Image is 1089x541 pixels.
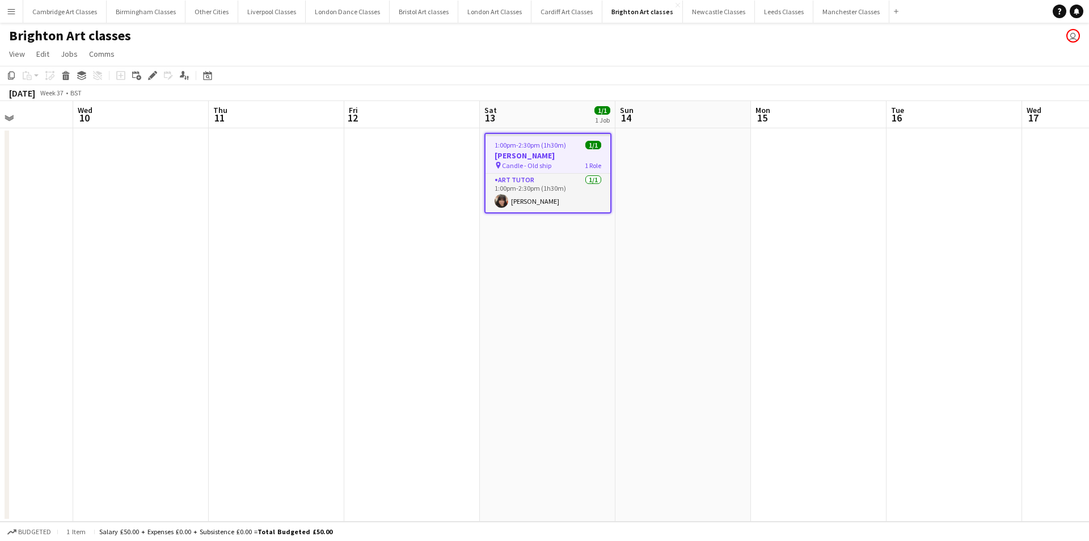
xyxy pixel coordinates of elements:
div: 1 Job [595,116,610,124]
span: 1/1 [585,141,601,149]
button: Manchester Classes [813,1,889,23]
span: View [9,49,25,59]
a: Comms [85,47,119,61]
button: Leeds Classes [755,1,813,23]
button: London Dance Classes [306,1,390,23]
span: Tue [891,105,904,115]
span: 10 [76,111,92,124]
span: Mon [755,105,770,115]
span: 1 Role [585,161,601,170]
span: Budgeted [18,528,51,536]
span: Edit [36,49,49,59]
span: Comms [89,49,115,59]
span: Jobs [61,49,78,59]
span: 12 [347,111,358,124]
button: Cardiff Art Classes [531,1,602,23]
button: Birmingham Classes [107,1,185,23]
button: Liverpool Classes [238,1,306,23]
button: Cambridge Art Classes [23,1,107,23]
div: Salary £50.00 + Expenses £0.00 + Subsistence £0.00 = [99,527,332,536]
span: Thu [213,105,227,115]
button: Newcastle Classes [683,1,755,23]
app-job-card: 1:00pm-2:30pm (1h30m)1/1[PERSON_NAME] Candle - Old ship1 RoleArt Tutor1/11:00pm-2:30pm (1h30m)[PE... [484,133,611,213]
button: London Art Classes [458,1,531,23]
span: 11 [212,111,227,124]
app-card-role: Art Tutor1/11:00pm-2:30pm (1h30m)[PERSON_NAME] [486,174,610,212]
a: Edit [32,47,54,61]
span: 1 item [62,527,90,536]
h3: [PERSON_NAME] [486,150,610,161]
span: Week 37 [37,89,66,97]
span: 1/1 [594,106,610,115]
h1: Brighton Art classes [9,27,131,44]
span: 16 [889,111,904,124]
span: Wed [78,105,92,115]
span: 15 [754,111,770,124]
span: Sat [484,105,497,115]
span: Fri [349,105,358,115]
div: [DATE] [9,87,35,99]
span: 13 [483,111,497,124]
button: Bristol Art classes [390,1,458,23]
span: Sun [620,105,634,115]
a: Jobs [56,47,82,61]
app-user-avatar: VOSH Limited [1066,29,1080,43]
button: Other Cities [185,1,238,23]
button: Brighton Art classes [602,1,683,23]
button: Budgeted [6,526,53,538]
span: Total Budgeted £50.00 [258,527,332,536]
span: 14 [618,111,634,124]
span: Wed [1027,105,1041,115]
span: 17 [1025,111,1041,124]
span: Candle - Old ship [502,161,551,170]
div: BST [70,89,82,97]
span: 1:00pm-2:30pm (1h30m) [495,141,566,149]
a: View [5,47,29,61]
